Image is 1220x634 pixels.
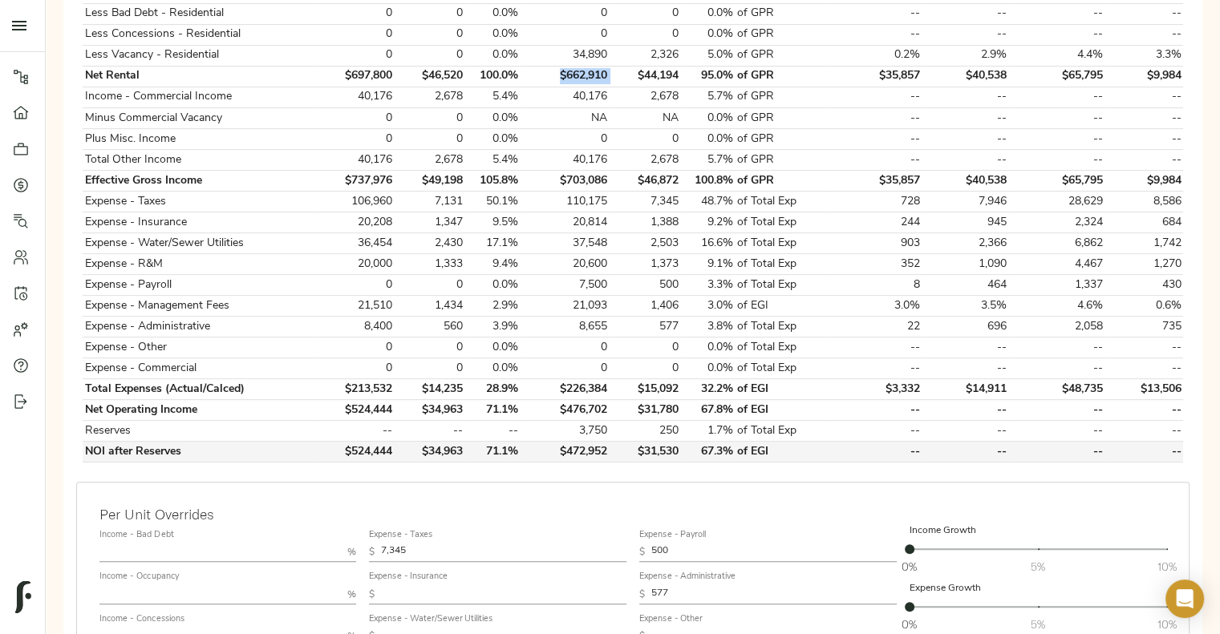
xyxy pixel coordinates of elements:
td: -- [1008,400,1104,421]
td: Effective Gross Income [83,171,316,192]
td: 0.0% [465,358,521,379]
td: 2,678 [610,87,680,107]
td: -- [922,358,1009,379]
label: Expense - Taxes [369,531,433,540]
td: -- [829,442,922,462]
td: 0 [395,45,465,66]
td: of GPR [736,108,829,129]
td: -- [1105,442,1183,462]
td: -- [829,3,922,24]
span: 10% [1157,616,1176,632]
td: 0 [520,24,609,45]
td: 0.0% [680,337,736,358]
td: of EGI [736,379,829,400]
td: 0.0% [465,24,521,45]
td: 3.3% [680,275,736,296]
td: 0 [610,358,680,379]
td: 0 [395,358,465,379]
td: 1,090 [922,254,1009,275]
td: 2.9% [465,296,521,317]
td: -- [922,442,1009,462]
td: 106,960 [317,192,395,212]
td: 0 [520,3,609,24]
td: 0 [317,337,395,358]
td: 20,208 [317,212,395,233]
p: $ [639,545,645,559]
td: -- [1105,87,1183,107]
td: 2,678 [395,87,465,107]
td: -- [922,400,1009,421]
td: -- [1008,24,1104,45]
td: Less Bad Debt - Residential [83,3,316,24]
td: of Total Exp [736,275,829,296]
td: -- [922,108,1009,129]
span: 5% [1031,616,1045,632]
td: $40,538 [922,66,1009,87]
p: $ [639,588,645,602]
td: 2,678 [610,150,680,171]
td: -- [1105,3,1183,24]
td: 0.0% [465,108,521,129]
td: 28,629 [1008,192,1104,212]
td: -- [922,3,1009,24]
td: Income - Commercial Income [83,87,316,107]
td: 4,467 [1008,254,1104,275]
td: -- [1008,337,1104,358]
td: NA [520,108,609,129]
td: 1,742 [1105,233,1183,254]
td: 0.0% [465,129,521,150]
td: 7,946 [922,192,1009,212]
td: 9.2% [680,212,736,233]
td: 0 [317,129,395,150]
td: 8,655 [520,317,609,337]
td: 0.0% [680,358,736,379]
td: $13,506 [1105,379,1183,400]
td: 352 [829,254,922,275]
label: Expense - Water/Sewer Utilities [369,615,493,624]
td: -- [829,358,922,379]
td: 1,270 [1105,254,1183,275]
td: $213,532 [317,379,395,400]
td: 95.0% [680,66,736,87]
td: -- [829,421,922,442]
td: -- [829,108,922,129]
td: 0 [520,129,609,150]
p: $ [369,545,375,559]
td: NOI after Reserves [83,442,316,462]
td: 3.9% [465,317,521,337]
td: 4.6% [1008,296,1104,317]
p: % [347,588,356,602]
td: 0 [395,275,465,296]
td: 0.0% [680,3,736,24]
td: -- [829,400,922,421]
td: of GPR [736,87,829,107]
td: of Total Exp [736,192,829,212]
td: 17.1% [465,233,521,254]
td: 464 [922,275,1009,296]
td: 696 [922,317,1009,337]
td: 4.4% [1008,45,1104,66]
td: $15,092 [610,379,680,400]
td: of EGI [736,296,829,317]
td: $737,976 [317,171,395,192]
td: -- [1008,442,1104,462]
td: -- [922,24,1009,45]
td: $44,194 [610,66,680,87]
label: Income - Bad Debt [99,531,173,540]
p: Income Growth [910,523,1167,538]
td: 67.8% [680,400,736,421]
td: 735 [1105,317,1183,337]
td: 0.6% [1105,296,1183,317]
td: 0.0% [680,108,736,129]
td: 1,434 [395,296,465,317]
td: Expense - Payroll [83,275,316,296]
td: 0 [520,358,609,379]
td: -- [829,150,922,171]
td: of GPR [736,129,829,150]
td: 3.8% [680,317,736,337]
td: 1,337 [1008,275,1104,296]
td: -- [922,150,1009,171]
td: Less Vacancy - Residential [83,45,316,66]
td: 0 [395,24,465,45]
span: 0% [902,559,917,575]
